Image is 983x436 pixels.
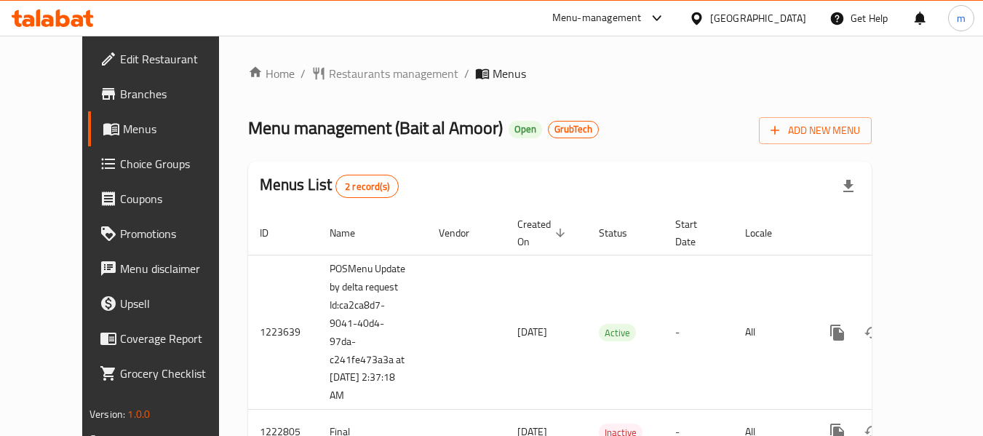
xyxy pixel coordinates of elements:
span: 1.0.0 [127,405,150,424]
span: Coverage Report [120,330,235,347]
span: m [957,10,966,26]
td: 1223639 [248,255,318,410]
a: Choice Groups [88,146,247,181]
button: Change Status [855,315,890,350]
span: Restaurants management [329,65,458,82]
td: All [733,255,808,410]
div: Menu-management [552,9,642,27]
a: Grocery Checklist [88,356,247,391]
span: Menus [123,120,235,138]
div: Export file [831,169,866,204]
span: Promotions [120,225,235,242]
td: - [664,255,733,410]
span: Open [509,123,542,135]
span: Status [599,224,646,242]
a: Menus [88,111,247,146]
a: Promotions [88,216,247,251]
span: Menus [493,65,526,82]
a: Coupons [88,181,247,216]
span: Upsell [120,295,235,312]
li: / [301,65,306,82]
span: GrubTech [549,123,598,135]
span: Grocery Checklist [120,365,235,382]
span: Edit Restaurant [120,50,235,68]
td: POSMenu Update by delta request Id:ca2ca8d7-9041-40d4-97da-c241fe473a3a at [DATE] 2:37:18 AM [318,255,427,410]
span: [DATE] [517,322,547,341]
a: Edit Restaurant [88,41,247,76]
span: Menu management ( Bait al Amoor ) [248,111,503,144]
div: [GEOGRAPHIC_DATA] [710,10,806,26]
span: Menu disclaimer [120,260,235,277]
a: Branches [88,76,247,111]
div: Active [599,324,636,341]
span: 2 record(s) [336,180,398,194]
span: Branches [120,85,235,103]
span: Choice Groups [120,155,235,173]
span: Coupons [120,190,235,207]
button: Add New Menu [759,117,872,144]
span: Active [599,325,636,341]
span: Locale [745,224,791,242]
a: Menu disclaimer [88,251,247,286]
span: Version: [89,405,125,424]
a: Upsell [88,286,247,321]
span: Created On [517,215,570,250]
th: Actions [808,211,971,255]
h2: Menus List [260,174,399,198]
nav: breadcrumb [248,65,872,82]
span: Vendor [439,224,488,242]
a: Coverage Report [88,321,247,356]
div: Total records count [335,175,399,198]
span: Add New Menu [771,122,860,140]
li: / [464,65,469,82]
span: Start Date [675,215,716,250]
span: Name [330,224,374,242]
div: Open [509,121,542,138]
span: ID [260,224,287,242]
a: Restaurants management [311,65,458,82]
button: more [820,315,855,350]
a: Home [248,65,295,82]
